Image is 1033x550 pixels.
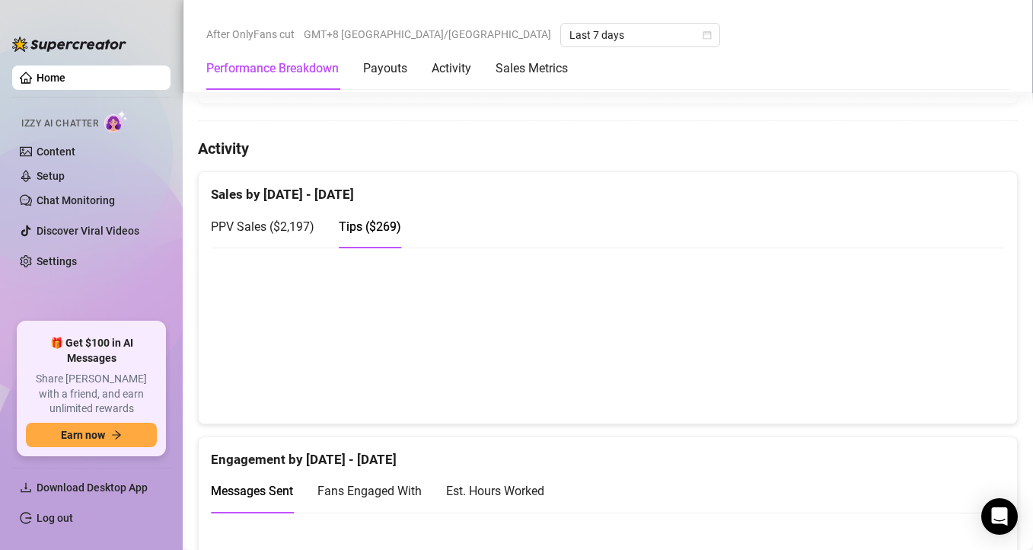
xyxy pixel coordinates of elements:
span: After OnlyFans cut [206,23,295,46]
span: calendar [703,30,712,40]
span: Messages Sent [211,484,293,498]
a: Settings [37,255,77,267]
div: Payouts [363,59,407,78]
img: AI Chatter [104,110,128,133]
a: Content [37,145,75,158]
span: arrow-right [111,430,122,440]
div: Est. Hours Worked [446,481,544,500]
div: Performance Breakdown [206,59,339,78]
button: Earn nowarrow-right [26,423,157,447]
span: download [20,481,32,494]
a: Setup [37,170,65,182]
span: GMT+8 [GEOGRAPHIC_DATA]/[GEOGRAPHIC_DATA] [304,23,551,46]
div: Sales Metrics [496,59,568,78]
span: 🎁 Get $100 in AI Messages [26,336,157,366]
div: Activity [432,59,471,78]
span: Tips ( $269 ) [339,219,401,234]
span: Last 7 days [569,24,711,46]
h4: Activity [198,138,1018,159]
div: Open Intercom Messenger [981,498,1018,535]
span: PPV Sales ( $2,197 ) [211,219,314,234]
img: logo-BBDzfeDw.svg [12,37,126,52]
div: Engagement by [DATE] - [DATE] [211,437,1005,470]
span: Download Desktop App [37,481,148,494]
span: Izzy AI Chatter [21,117,98,131]
div: Sales by [DATE] - [DATE] [211,172,1005,205]
a: Log out [37,512,73,524]
span: Share [PERSON_NAME] with a friend, and earn unlimited rewards [26,372,157,417]
a: Discover Viral Videos [37,225,139,237]
a: Chat Monitoring [37,194,115,206]
span: Fans Engaged With [317,484,422,498]
span: Earn now [61,429,105,441]
a: Home [37,72,65,84]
